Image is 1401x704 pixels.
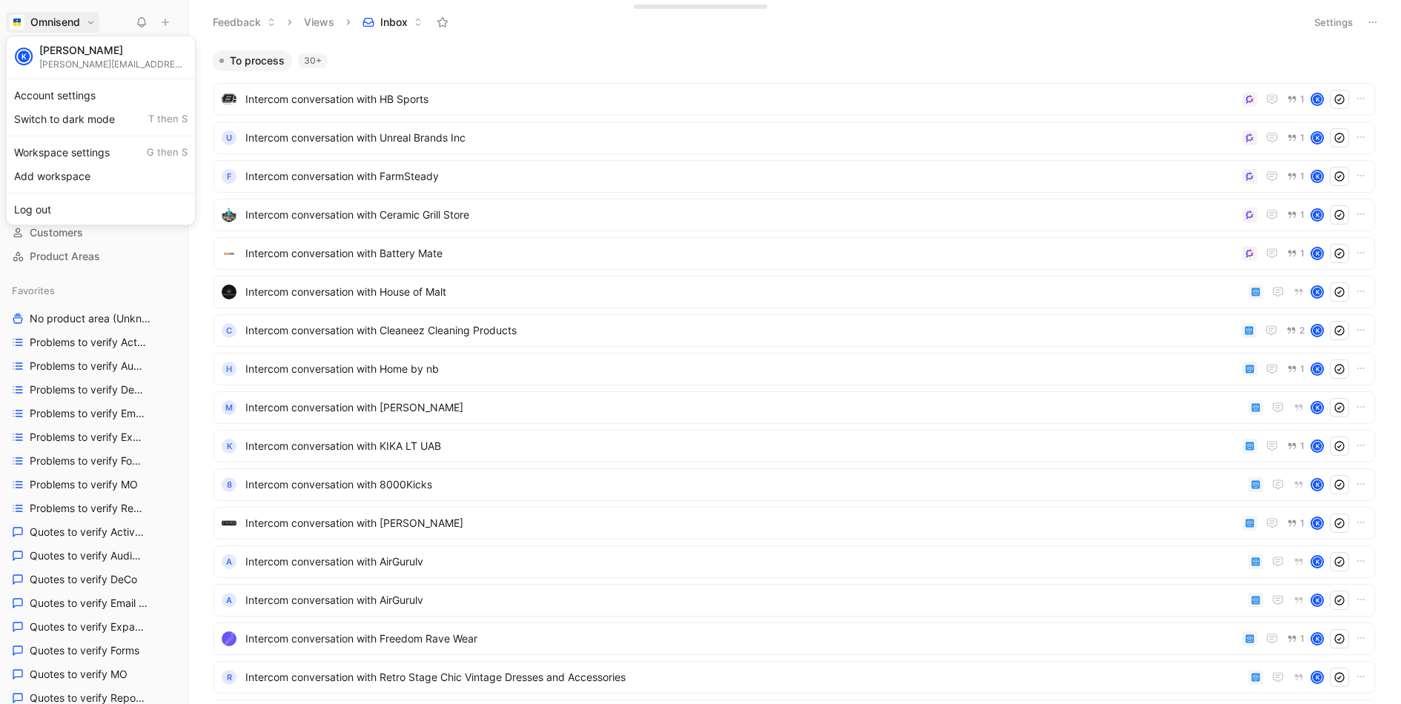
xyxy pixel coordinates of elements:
div: Switch to dark mode [10,107,192,131]
span: T then S [148,113,188,126]
div: OmnisendOmnisend [6,36,196,225]
div: Workspace settings [10,141,192,165]
div: K [16,49,31,64]
div: Add workspace [10,165,192,188]
div: Log out [10,198,192,222]
div: [PERSON_NAME] [39,44,188,57]
span: G then S [147,146,188,159]
div: Account settings [10,84,192,107]
div: [PERSON_NAME][EMAIL_ADDRESS][DOMAIN_NAME] [39,59,188,70]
